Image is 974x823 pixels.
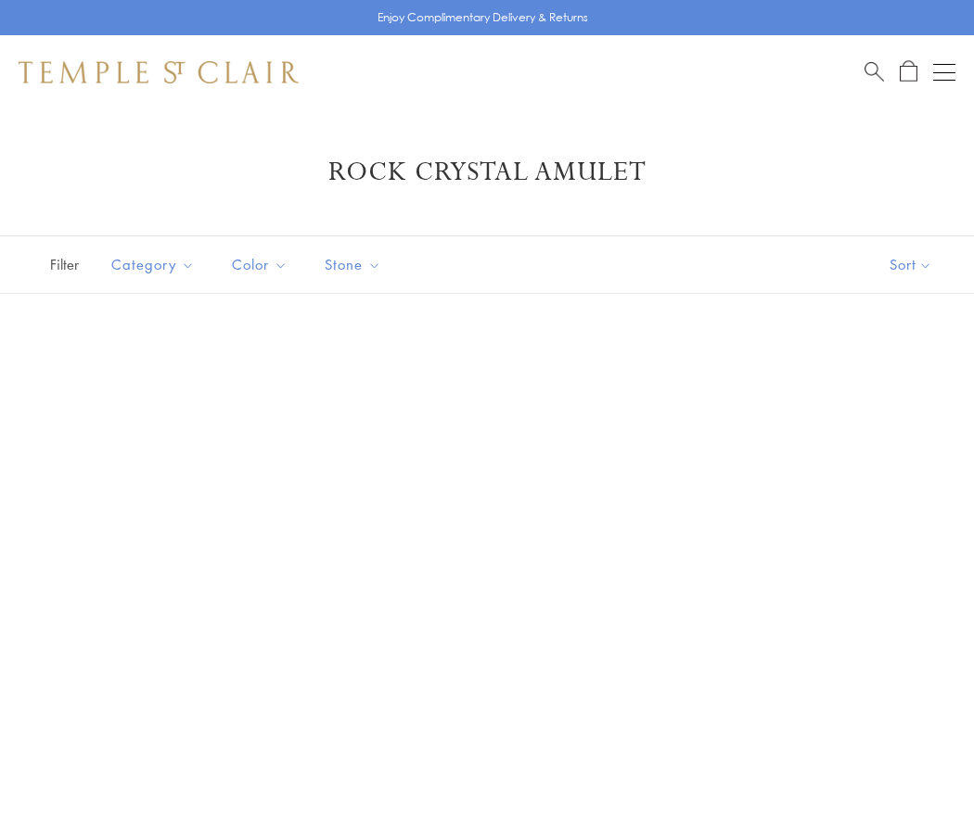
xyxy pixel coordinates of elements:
[378,8,588,27] p: Enjoy Complimentary Delivery & Returns
[848,236,974,293] button: Show sort by
[865,60,884,83] a: Search
[900,60,917,83] a: Open Shopping Bag
[218,244,301,285] button: Color
[933,61,955,83] button: Open navigation
[19,61,299,83] img: Temple St. Clair
[223,253,301,276] span: Color
[311,244,395,285] button: Stone
[102,253,209,276] span: Category
[315,253,395,276] span: Stone
[46,156,928,189] h1: Rock Crystal Amulet
[97,244,209,285] button: Category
